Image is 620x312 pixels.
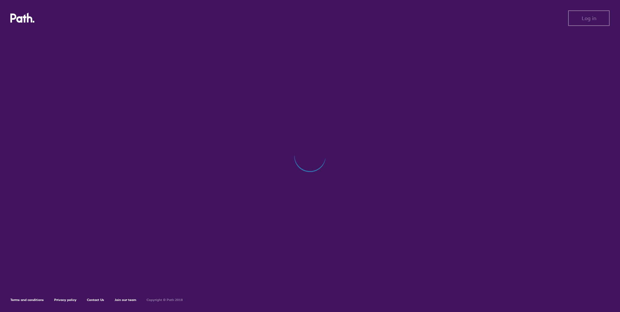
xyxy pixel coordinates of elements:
a: Join our team [114,298,136,302]
a: Terms and conditions [10,298,44,302]
a: Contact Us [87,298,104,302]
h6: Copyright © Path 2018 [147,298,183,302]
span: Log in [582,15,596,21]
a: Privacy policy [54,298,77,302]
button: Log in [568,10,610,26]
